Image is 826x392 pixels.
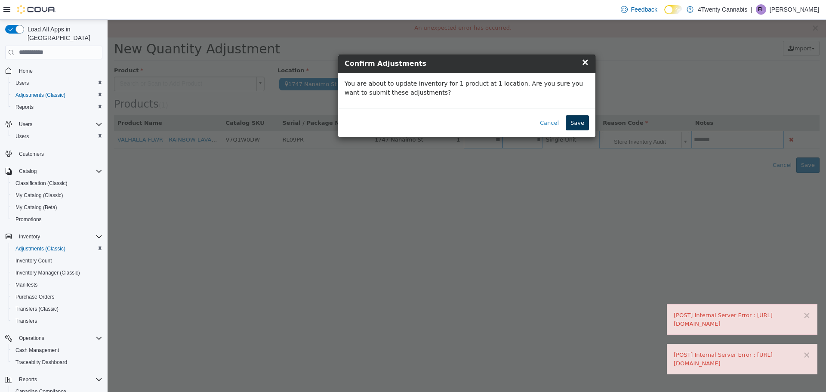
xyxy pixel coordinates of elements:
[9,130,106,142] button: Users
[12,90,69,100] a: Adjustments (Classic)
[12,357,71,367] a: Traceabilty Dashboard
[15,65,102,76] span: Home
[15,166,40,176] button: Catalog
[12,268,102,278] span: Inventory Manager (Classic)
[15,119,36,130] button: Users
[9,89,106,101] button: Adjustments (Classic)
[15,149,47,159] a: Customers
[15,231,102,242] span: Inventory
[751,4,752,15] p: |
[15,281,37,288] span: Manifests
[12,268,83,278] a: Inventory Manager (Classic)
[17,5,56,14] img: Cova
[15,133,29,140] span: Users
[12,190,102,201] span: My Catalog (Classic)
[9,189,106,201] button: My Catalog (Classic)
[9,267,106,279] button: Inventory Manager (Classic)
[12,131,32,142] a: Users
[695,291,703,300] button: ×
[15,293,55,300] span: Purchase Orders
[15,92,65,99] span: Adjustments (Classic)
[9,177,106,189] button: Classification (Classic)
[9,255,106,267] button: Inventory Count
[9,279,106,291] button: Manifests
[12,316,102,326] span: Transfers
[15,166,102,176] span: Catalog
[12,78,102,88] span: Users
[9,213,106,225] button: Promotions
[12,102,37,112] a: Reports
[9,243,106,255] button: Adjustments (Classic)
[12,178,71,188] a: Classification (Classic)
[19,68,33,74] span: Home
[2,165,106,177] button: Catalog
[12,304,62,314] a: Transfers (Classic)
[9,291,106,303] button: Purchase Orders
[15,374,40,385] button: Reports
[15,347,59,354] span: Cash Management
[458,96,481,111] button: Save
[9,303,106,315] button: Transfers (Classic)
[15,216,42,223] span: Promotions
[15,257,52,264] span: Inventory Count
[12,202,61,213] a: My Catalog (Beta)
[12,102,102,112] span: Reports
[695,331,703,340] button: ×
[698,4,747,15] p: 4Twenty Cannabis
[664,5,682,14] input: Dark Mode
[15,119,102,130] span: Users
[758,4,764,15] span: FL
[15,204,57,211] span: My Catalog (Beta)
[15,306,59,312] span: Transfers (Classic)
[9,77,106,89] button: Users
[15,192,63,199] span: My Catalog (Classic)
[12,292,58,302] a: Purchase Orders
[2,373,106,386] button: Reports
[631,5,657,14] span: Feedback
[9,201,106,213] button: My Catalog (Beta)
[15,374,102,385] span: Reports
[12,345,62,355] a: Cash Management
[15,104,34,111] span: Reports
[237,39,481,49] h4: Confirm Adjustments
[15,148,102,159] span: Customers
[474,37,481,47] span: ×
[2,148,106,160] button: Customers
[12,256,55,266] a: Inventory Count
[19,233,40,240] span: Inventory
[2,118,106,130] button: Users
[2,65,106,77] button: Home
[566,331,703,348] div: [POST] Internal Server Error : [URL][DOMAIN_NAME]
[12,214,45,225] a: Promotions
[617,1,661,18] a: Feedback
[15,180,68,187] span: Classification (Classic)
[12,244,102,254] span: Adjustments (Classic)
[15,318,37,324] span: Transfers
[237,59,481,77] p: You are about to update inventory for 1 product at 1 location. Are you sure you want to submit th...
[15,333,48,343] button: Operations
[12,357,102,367] span: Traceabilty Dashboard
[15,231,43,242] button: Inventory
[756,4,766,15] div: Francis Licmo
[12,78,32,88] a: Users
[12,304,102,314] span: Transfers (Classic)
[12,280,41,290] a: Manifests
[428,96,456,111] button: Cancel
[15,359,67,366] span: Traceabilty Dashboard
[19,335,44,342] span: Operations
[12,316,40,326] a: Transfers
[24,25,102,42] span: Load All Apps in [GEOGRAPHIC_DATA]
[12,244,69,254] a: Adjustments (Classic)
[19,121,32,128] span: Users
[19,168,37,175] span: Catalog
[12,292,102,302] span: Purchase Orders
[9,101,106,113] button: Reports
[12,214,102,225] span: Promotions
[770,4,819,15] p: [PERSON_NAME]
[9,315,106,327] button: Transfers
[12,202,102,213] span: My Catalog (Beta)
[566,291,703,308] div: [POST] Internal Server Error : [URL][DOMAIN_NAME]
[15,66,36,76] a: Home
[12,190,67,201] a: My Catalog (Classic)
